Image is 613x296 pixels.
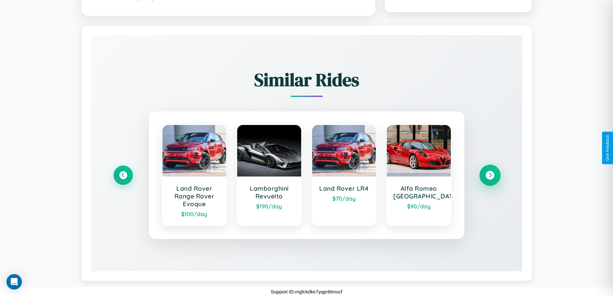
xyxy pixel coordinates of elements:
div: Give Feedback [605,135,610,161]
div: $ 70 /day [319,195,370,202]
div: Open Intercom Messenger [6,274,22,290]
h3: Land Rover LR4 [319,185,370,192]
h2: Similar Rides [114,67,500,92]
a: Lamborghini Revuelto$190/day [237,124,302,226]
a: Land Rover Range Rover Evoque$100/day [162,124,227,226]
h3: Alfa Romeo [GEOGRAPHIC_DATA] [393,185,444,200]
a: Alfa Romeo [GEOGRAPHIC_DATA]$90/day [386,124,451,226]
a: Land Rover LR4$70/day [311,124,377,226]
div: $ 90 /day [393,203,444,210]
div: $ 190 /day [244,203,295,210]
p: Support ID: mgfckdke7yqpr6tmucf [271,287,342,296]
h3: Land Rover Range Rover Evoque [169,185,220,208]
h3: Lamborghini Revuelto [244,185,295,200]
div: $ 100 /day [169,210,220,217]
